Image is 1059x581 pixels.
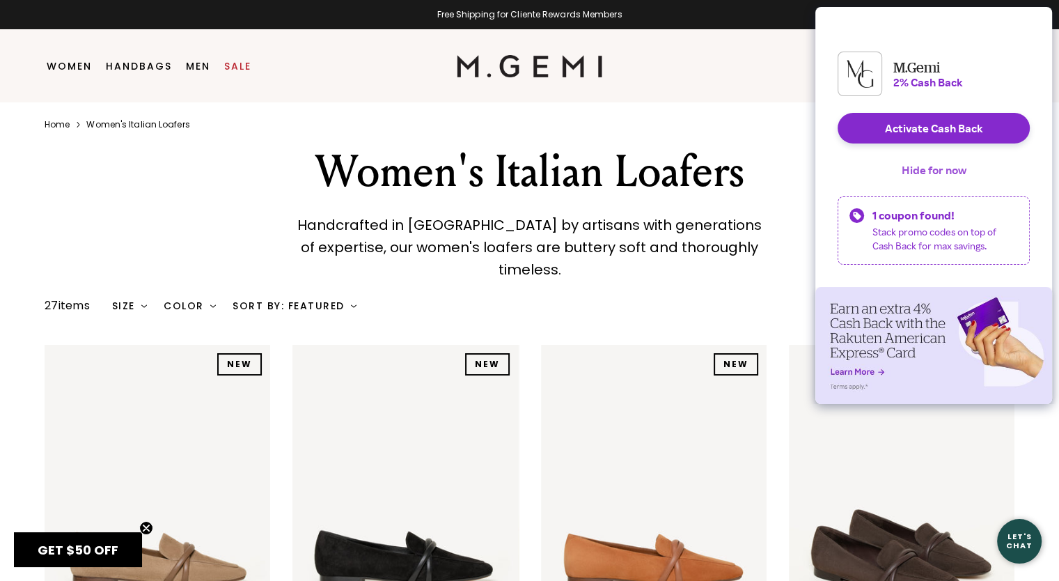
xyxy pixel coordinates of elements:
[714,353,758,375] div: NEW
[186,61,210,72] a: Men
[465,353,510,375] div: NEW
[210,303,216,309] img: chevron-down.svg
[997,532,1042,550] div: Let's Chat
[351,303,356,309] img: chevron-down.svg
[106,61,172,72] a: Handbags
[45,119,70,130] a: Home
[14,532,142,567] div: GET $50 OFFClose teaser
[217,353,262,375] div: NEW
[164,300,216,311] div: Color
[457,55,602,77] img: M.Gemi
[45,297,90,314] div: 27 items
[38,541,118,559] span: GET $50 OFF
[233,300,356,311] div: Sort By: Featured
[86,119,189,130] a: Women's italian loafers
[112,300,148,311] div: Size
[141,303,147,309] img: chevron-down.svg
[139,521,153,535] button: Close teaser
[288,147,771,197] div: Women's Italian Loafers
[224,61,251,72] a: Sale
[295,214,764,281] p: Handcrafted in [GEOGRAPHIC_DATA] by artisans with generations of expertise, our women's loafers a...
[47,61,92,72] a: Women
